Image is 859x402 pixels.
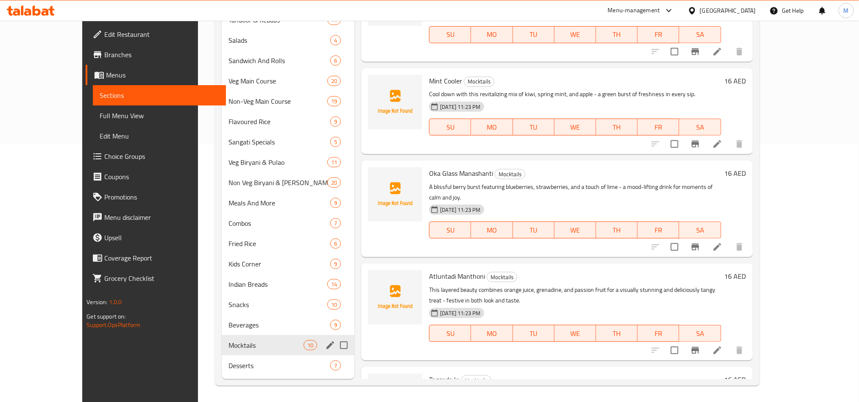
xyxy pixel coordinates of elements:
[641,224,676,236] span: FR
[429,167,493,180] span: Oka Glass Manashanti
[558,28,593,41] span: WE
[327,157,341,167] div: items
[104,192,219,202] span: Promotions
[222,213,354,233] div: Combos7
[712,345,722,355] a: Edit menu item
[104,273,219,283] span: Grocery Checklist
[86,44,226,65] a: Branches
[437,309,484,317] span: [DATE] 11:23 PM
[222,111,354,132] div: Flavoured Rice9
[328,179,340,187] span: 20
[229,76,327,86] span: Veg Main Course
[222,193,354,213] div: Meals And More9
[729,42,750,62] button: delete
[666,341,683,359] span: Select to update
[487,272,517,282] span: Mocktails
[222,30,354,50] div: Salads4
[461,375,491,385] div: Mocktails
[229,177,327,188] div: Non Veg Biryani & Pulao
[429,75,462,87] span: Mint Cooler
[86,248,226,268] a: Coverage Report
[327,279,341,289] div: items
[513,222,555,238] button: TU
[596,222,638,238] button: TH
[638,325,679,342] button: FR
[725,270,746,282] h6: 16 AED
[331,36,340,44] span: 4
[725,167,746,179] h6: 16 AED
[429,270,485,283] span: Atluntadi Manthoni
[464,77,494,86] span: Mocktails
[641,327,676,340] span: FR
[229,340,304,350] span: Mocktails
[324,339,337,352] button: edit
[558,327,593,340] span: WE
[596,325,638,342] button: TH
[516,224,551,236] span: TU
[100,111,219,121] span: Full Menu View
[331,321,340,329] span: 9
[474,327,509,340] span: MO
[429,373,459,386] span: Taggede le
[104,253,219,263] span: Coverage Report
[700,6,756,15] div: [GEOGRAPHIC_DATA]
[683,224,717,236] span: SA
[331,199,340,207] span: 9
[229,35,330,45] span: Salads
[229,360,330,371] span: Desserts
[513,26,555,43] button: TU
[437,103,484,111] span: [DATE] 11:23 PM
[683,327,717,340] span: SA
[100,90,219,100] span: Sections
[368,270,422,324] img: Atluntadi Manthoni
[222,274,354,294] div: Indian Breads14
[666,43,683,61] span: Select to update
[222,254,354,274] div: Kids Corner9
[93,126,226,146] a: Edit Menu
[86,311,126,322] span: Get support on:
[433,28,468,41] span: SU
[229,198,330,208] span: Meals And More
[86,227,226,248] a: Upsell
[331,240,340,248] span: 6
[429,89,721,100] p: Cool down with this revitalizing mix of kiwi, spring mint, and apple - a green burst of freshness...
[641,28,676,41] span: FR
[555,222,596,238] button: WE
[433,327,468,340] span: SU
[683,28,717,41] span: SA
[229,137,330,147] span: Sangati Specials
[104,151,219,161] span: Choice Groups
[229,157,327,167] span: Veg Biryani & Pulao
[86,24,226,44] a: Edit Restaurant
[331,138,340,146] span: 5
[474,28,509,41] span: MO
[328,301,340,309] span: 10
[474,121,509,133] span: MO
[712,47,722,57] a: Edit menu item
[638,26,679,43] button: FR
[86,207,226,227] a: Menu disclaimer
[600,224,634,236] span: TH
[516,121,551,133] span: TU
[229,259,330,269] span: Kids Corner
[685,42,706,62] button: Branch-specific-item
[327,76,341,86] div: items
[596,26,638,43] button: TH
[474,224,509,236] span: MO
[229,177,327,188] span: Non Veg Biryani & [PERSON_NAME]
[685,340,706,360] button: Branch-specific-item
[229,116,330,127] span: Flavoured Rice
[229,299,327,310] span: Snacks
[86,65,226,85] a: Menus
[461,376,491,385] span: Mocktails
[327,299,341,310] div: items
[429,285,721,306] p: This layered beauty combines orange juice, grenadine, and passion fruit for a visually stunning a...
[222,233,354,254] div: Fried Rice6
[93,85,226,105] a: Sections
[331,362,340,370] span: 7
[729,340,750,360] button: delete
[86,166,226,187] a: Coupons
[222,152,354,172] div: Veg Biryani & Pulao11
[555,119,596,136] button: WE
